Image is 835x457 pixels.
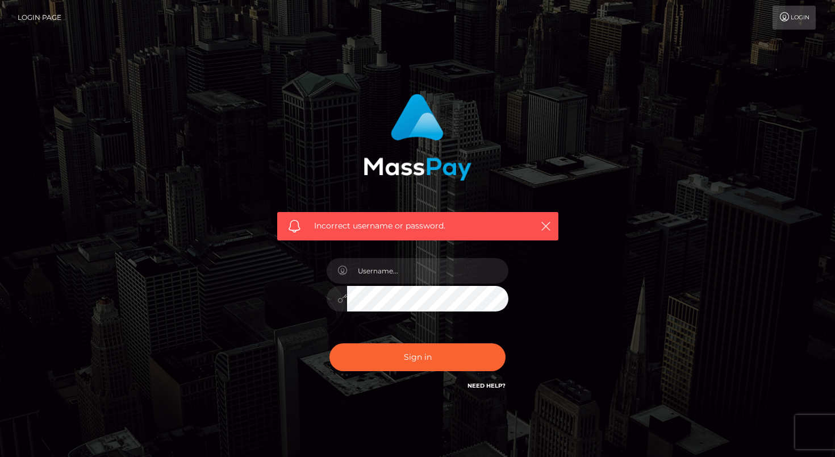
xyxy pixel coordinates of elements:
button: Sign in [329,343,506,371]
img: MassPay Login [364,94,471,181]
input: Username... [347,258,508,284]
a: Need Help? [467,382,506,389]
a: Login [773,6,816,30]
a: Login Page [18,6,61,30]
span: Incorrect username or password. [314,220,521,232]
